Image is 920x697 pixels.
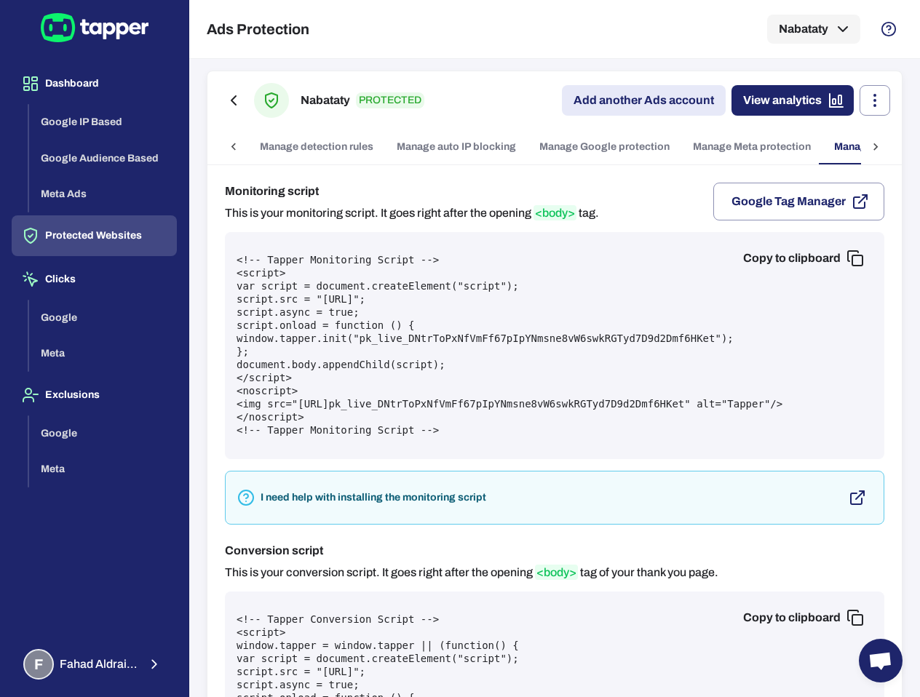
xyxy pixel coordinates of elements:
[225,542,718,559] h6: Conversion script
[29,115,177,127] a: Google IP Based
[12,63,177,104] button: Dashboard
[12,259,177,300] button: Clicks
[29,415,177,452] button: Google
[731,603,873,632] button: Copy to clipboard
[29,300,177,336] button: Google
[248,130,385,164] a: Manage detection rules
[12,215,177,256] button: Protected Websites
[356,92,424,108] p: PROTECTED
[29,187,177,199] a: Meta Ads
[29,310,177,322] a: Google
[12,272,177,284] a: Clicks
[385,130,528,164] a: Manage auto IP blocking
[731,244,873,273] button: Copy to clipboard
[29,346,177,359] a: Meta
[12,375,177,415] button: Exclusions
[29,151,177,163] a: Google Audience Based
[225,565,718,580] p: This is your conversion script. It goes right after the opening tag of your thank you page.
[207,20,309,38] h5: Ads Protection
[731,85,854,116] a: View analytics
[12,643,177,685] button: FFahad Aldraiaan
[681,130,822,164] a: Manage Meta protection
[534,205,576,220] span: <body>
[23,649,54,680] div: F
[29,451,177,487] button: Meta
[301,92,350,109] h6: Nabataty
[225,206,599,220] p: This is your monitoring script. It goes right after the opening tag.
[29,104,177,140] button: Google IP Based
[12,228,177,241] a: Protected Websites
[29,176,177,212] button: Meta Ads
[261,491,486,504] p: I need help with installing the monitoring script
[29,462,177,474] a: Meta
[225,183,599,200] h6: Monitoring script
[713,183,884,220] button: Google Tag Manager
[535,565,578,580] span: <body>
[562,85,726,116] a: Add another Ads account
[29,140,177,177] button: Google Audience Based
[237,254,873,437] pre: <!-- Tapper Monitoring Script --> <script> var script = document.createElement("script"); script....
[859,639,903,682] a: Open chat
[29,335,177,372] button: Meta
[767,15,860,44] button: Nabataty
[12,388,177,400] a: Exclusions
[528,130,681,164] a: Manage Google protection
[12,76,177,89] a: Dashboard
[29,426,177,438] a: Google
[60,657,138,672] span: Fahad Aldraiaan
